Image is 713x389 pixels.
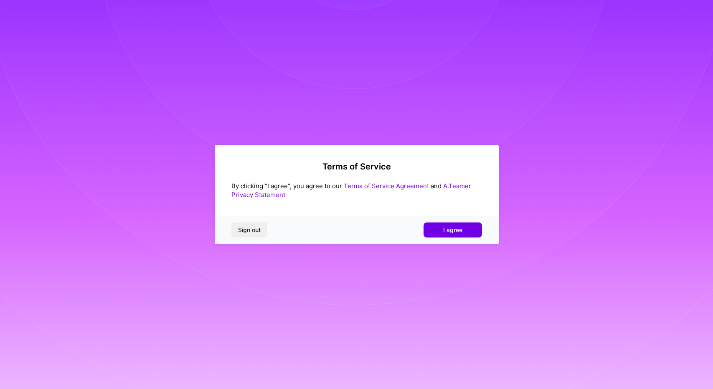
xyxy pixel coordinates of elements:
[231,182,482,199] div: By clicking "I agree", you agree to our and
[344,182,429,190] a: Terms of Service Agreement
[231,222,267,237] button: Sign out
[443,226,462,234] span: I agree
[238,226,261,234] span: Sign out
[424,222,482,237] button: I agree
[231,162,482,172] h2: Terms of Service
